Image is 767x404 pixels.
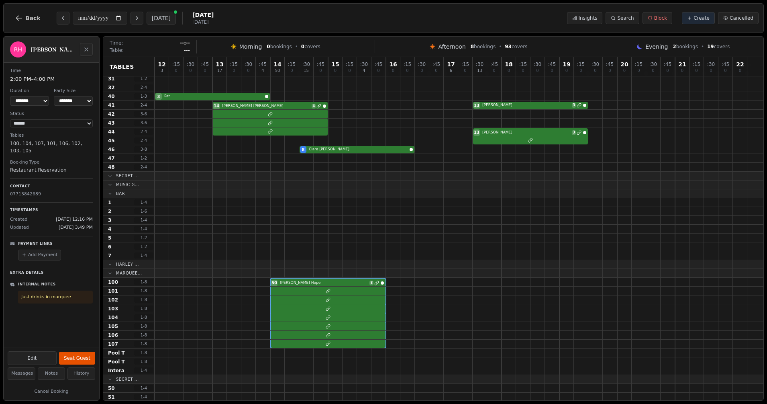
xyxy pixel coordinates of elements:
p: Payment Links [18,241,53,247]
span: 3 - 8 [134,146,153,152]
span: 1 - 2 [134,235,153,241]
span: 47 [108,155,115,162]
span: 0 [189,69,192,73]
span: Marquee... [116,270,142,276]
span: : 15 [288,62,296,67]
span: 0 [508,69,510,73]
span: Block [654,15,667,21]
span: : 30 [649,62,657,67]
span: 0 [233,69,235,73]
span: : 30 [707,62,715,67]
span: 1 [108,199,111,206]
button: Edit [8,351,57,365]
button: Notes [38,367,65,380]
span: 0 [695,69,698,73]
span: : 30 [187,62,194,67]
span: 3 - 6 [134,111,153,117]
span: 100 [108,279,118,285]
span: 1 - 4 [134,199,153,205]
p: 07713842689 [10,191,93,198]
dt: Time [10,68,93,74]
span: 2 [108,208,111,215]
span: 1 - 8 [134,306,153,312]
span: 46 [108,146,115,153]
span: : 30 [592,62,599,67]
span: [PERSON_NAME] [482,103,570,108]
button: Back [8,8,47,28]
span: 0 [175,69,177,73]
h2: [PERSON_NAME] Hope [31,45,75,53]
span: 14 [214,103,219,109]
span: : 15 [230,62,238,67]
span: Insights [579,15,598,21]
span: 1 - 8 [134,297,153,303]
span: 6 [450,69,452,73]
span: : 15 [519,62,527,67]
span: 0 [681,69,683,73]
span: 0 [594,69,596,73]
span: 17 [447,62,455,67]
button: Messages [8,367,35,380]
span: [PERSON_NAME] Hope [280,280,368,286]
span: • [295,43,298,50]
span: • [701,43,704,50]
span: 45 [108,137,115,144]
span: : 45 [259,62,267,67]
span: --:-- [180,40,190,46]
span: 8 [471,44,474,49]
span: 1 - 8 [134,350,153,356]
span: 0 [710,69,712,73]
span: 0 [739,69,741,73]
span: 7 [108,252,111,259]
span: 1 - 4 [134,252,153,258]
span: 50 [275,69,280,73]
span: 19 [563,62,570,67]
span: 0 [551,69,553,73]
span: 4 [261,69,264,73]
button: Add Payment [18,250,61,260]
span: 42 [108,111,115,117]
span: Morning [239,43,262,51]
span: 0 [247,69,249,73]
span: : 45 [317,62,324,67]
span: [DATE] 3:49 PM [59,224,93,231]
span: 0 [420,69,423,73]
span: 13 [474,129,479,135]
span: 4 [363,69,365,73]
dt: Booking Type [10,159,93,166]
span: [DATE] [192,19,214,25]
span: : 30 [534,62,541,67]
dt: Duration [10,88,49,94]
span: 93 [505,44,512,49]
span: : 30 [476,62,483,67]
dt: Tables [10,132,93,139]
span: 3 [157,94,160,100]
span: 1 - 8 [134,314,153,320]
p: Just drinks in marquee [21,294,90,301]
span: Intera [108,367,124,374]
span: 0 [290,69,293,73]
span: Time: [110,40,123,46]
span: 13 [216,62,223,67]
span: 0 [623,69,626,73]
span: 14 [273,62,281,67]
span: [DATE] 12:16 PM [56,216,93,223]
button: Close [80,43,93,56]
button: Cancel Booking [8,387,95,397]
span: 1 - 8 [134,288,153,294]
span: 3 [108,217,111,224]
span: : 45 [722,62,729,67]
span: Evening [645,43,668,51]
span: 1 - 4 [134,394,153,400]
span: : 15 [172,62,180,67]
span: 0 [608,69,611,73]
span: 0 [493,69,495,73]
span: 1 - 2 [134,155,153,161]
span: 101 [108,288,118,294]
span: : 45 [490,62,498,67]
span: 3 [572,130,576,135]
span: 2 - 4 [134,84,153,90]
span: covers [301,43,320,50]
span: : 45 [432,62,440,67]
dt: Status [10,111,93,117]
